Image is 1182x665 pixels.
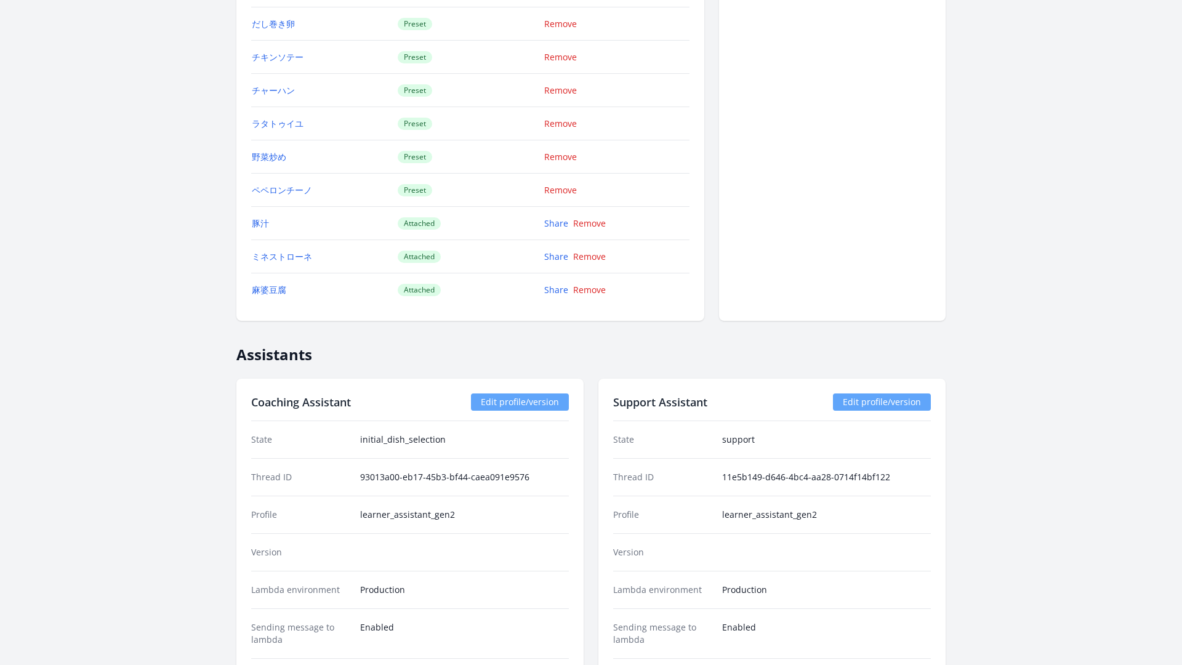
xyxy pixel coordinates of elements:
[251,393,351,411] h2: Coaching Assistant
[251,433,350,446] dt: State
[613,584,712,596] dt: Lambda environment
[251,546,350,558] dt: Version
[236,336,946,364] h2: Assistants
[252,251,312,262] a: ミネストローネ
[398,184,432,196] span: Preset
[544,118,577,129] a: Remove
[544,18,577,30] a: Remove
[252,184,312,196] a: ペペロンチーノ
[613,546,712,558] dt: Version
[398,18,432,30] span: Preset
[360,584,569,596] dd: Production
[252,118,304,129] a: ラタトゥイユ
[722,621,931,646] dd: Enabled
[544,184,577,196] a: Remove
[251,621,350,646] dt: Sending message to lambda
[252,18,295,30] a: だし巻き卵
[613,393,707,411] h2: Support Assistant
[722,471,931,483] dd: 11e5b149-d646-4bc4-aa28-0714f14bf122
[398,51,432,63] span: Preset
[573,284,606,296] a: Remove
[573,251,606,262] a: Remove
[613,621,712,646] dt: Sending message to lambda
[360,509,569,521] dd: learner_assistant_gen2
[544,217,568,229] a: Share
[613,509,712,521] dt: Profile
[252,217,269,229] a: 豚汁
[398,251,441,263] span: Attached
[252,51,304,63] a: チキンソテー
[398,118,432,130] span: Preset
[360,433,569,446] dd: initial_dish_selection
[398,217,441,230] span: Attached
[398,284,441,296] span: Attached
[252,284,286,296] a: 麻婆豆腐
[471,393,569,411] a: Edit profile/version
[573,217,606,229] a: Remove
[544,51,577,63] a: Remove
[251,509,350,521] dt: Profile
[252,84,295,96] a: チャーハン
[544,151,577,163] a: Remove
[398,151,432,163] span: Preset
[544,84,577,96] a: Remove
[251,584,350,596] dt: Lambda environment
[252,151,286,163] a: 野菜炒め
[613,471,712,483] dt: Thread ID
[360,471,569,483] dd: 93013a00-eb17-45b3-bf44-caea091e9576
[722,433,931,446] dd: support
[544,284,568,296] a: Share
[360,621,569,646] dd: Enabled
[722,509,931,521] dd: learner_assistant_gen2
[251,471,350,483] dt: Thread ID
[398,84,432,97] span: Preset
[833,393,931,411] a: Edit profile/version
[544,251,568,262] a: Share
[613,433,712,446] dt: State
[722,584,931,596] dd: Production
